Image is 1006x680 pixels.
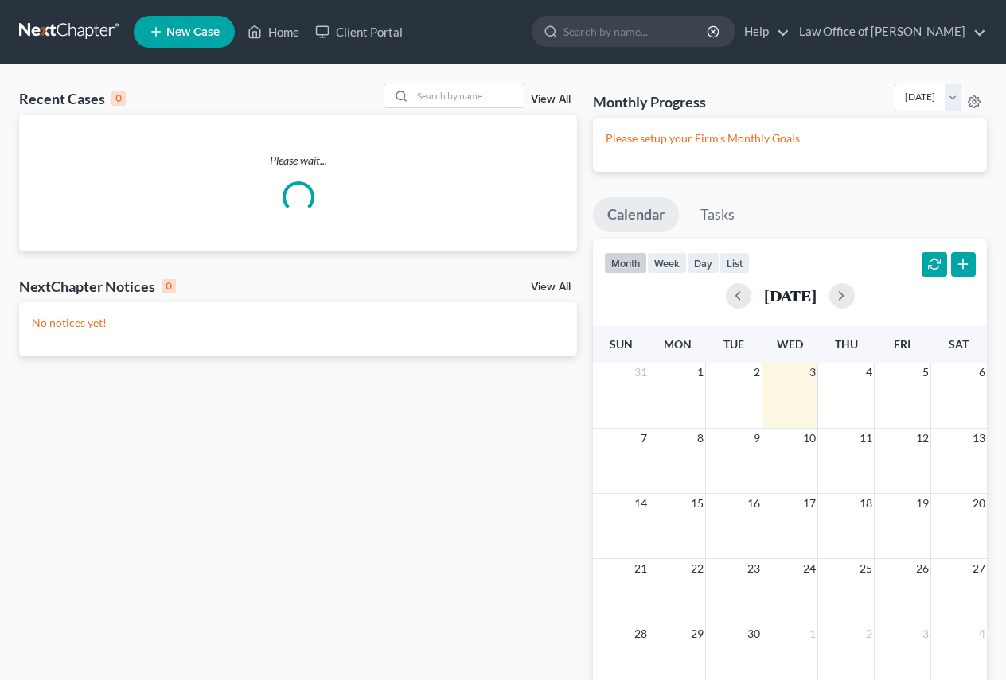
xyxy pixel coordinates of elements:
[593,92,706,111] h3: Monthly Progress
[686,197,749,232] a: Tasks
[166,26,220,38] span: New Case
[696,363,705,382] span: 1
[971,429,987,448] span: 13
[633,363,649,382] span: 31
[864,363,874,382] span: 4
[746,624,762,643] span: 30
[801,494,817,513] span: 17
[977,624,987,643] span: 4
[19,89,126,108] div: Recent Cases
[914,494,930,513] span: 19
[723,337,744,351] span: Tue
[32,315,564,331] p: No notices yet!
[894,337,910,351] span: Fri
[764,287,817,304] h2: [DATE]
[921,363,930,382] span: 5
[746,494,762,513] span: 16
[808,363,817,382] span: 3
[647,252,687,274] button: week
[604,252,647,274] button: month
[914,559,930,578] span: 26
[531,282,571,293] a: View All
[240,17,307,46] a: Home
[835,337,858,351] span: Thu
[307,17,411,46] a: Client Portal
[808,624,817,643] span: 1
[777,337,803,351] span: Wed
[639,429,649,448] span: 7
[696,429,705,448] span: 8
[977,363,987,382] span: 6
[752,363,762,382] span: 2
[610,337,633,351] span: Sun
[971,494,987,513] span: 20
[752,429,762,448] span: 9
[111,91,126,106] div: 0
[914,429,930,448] span: 12
[689,494,705,513] span: 15
[687,252,719,274] button: day
[864,624,874,643] span: 2
[791,17,986,46] a: Law Office of [PERSON_NAME]
[858,559,874,578] span: 25
[949,337,969,351] span: Sat
[689,559,705,578] span: 22
[563,17,709,46] input: Search by name...
[736,17,790,46] a: Help
[689,624,705,643] span: 29
[633,624,649,643] span: 28
[801,559,817,578] span: 24
[412,84,524,107] input: Search by name...
[593,197,679,232] a: Calendar
[162,279,176,293] div: 0
[719,252,750,274] button: list
[858,494,874,513] span: 18
[858,429,874,448] span: 11
[633,494,649,513] span: 14
[19,153,577,169] p: Please wait...
[531,94,571,105] a: View All
[664,337,692,351] span: Mon
[921,624,930,643] span: 3
[606,130,974,146] p: Please setup your Firm's Monthly Goals
[746,559,762,578] span: 23
[19,277,176,296] div: NextChapter Notices
[633,559,649,578] span: 21
[801,429,817,448] span: 10
[971,559,987,578] span: 27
